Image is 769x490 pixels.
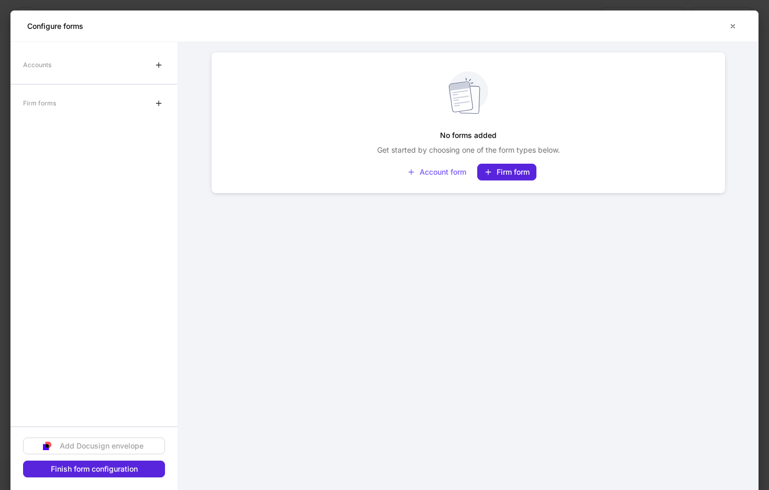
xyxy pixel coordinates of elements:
[377,145,560,155] p: Get started by choosing one of the form types below.
[440,126,497,145] h5: No forms added
[51,465,138,473] div: Finish form configuration
[484,168,530,176] div: Firm form
[407,168,466,176] div: Account form
[23,461,165,477] button: Finish form configuration
[400,164,473,180] button: Account form
[27,21,83,31] h5: Configure forms
[23,94,56,112] div: Firm forms
[477,164,536,180] button: Firm form
[23,56,51,74] div: Accounts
